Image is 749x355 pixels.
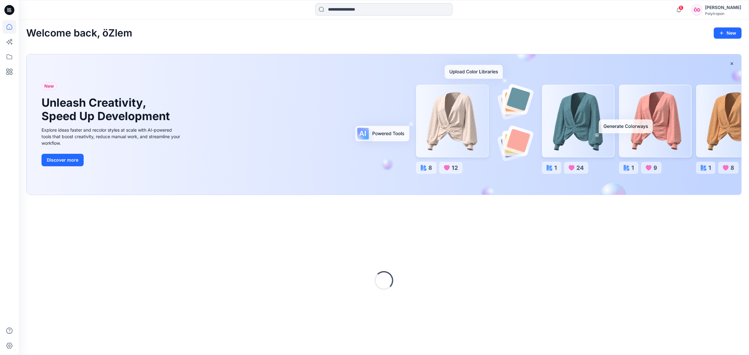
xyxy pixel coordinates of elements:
[42,154,84,166] button: Discover more
[42,154,182,166] a: Discover more
[44,82,54,90] span: New
[42,127,182,146] div: Explore ideas faster and recolor styles at scale with AI-powered tools that boost creativity, red...
[705,4,741,11] div: [PERSON_NAME]
[691,4,702,16] div: ÖD
[678,5,683,10] span: 5
[26,27,132,39] h2: Welcome back, öZlem
[705,11,741,16] div: Polytropon
[42,96,173,123] h1: Unleash Creativity, Speed Up Development
[714,27,742,39] button: New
